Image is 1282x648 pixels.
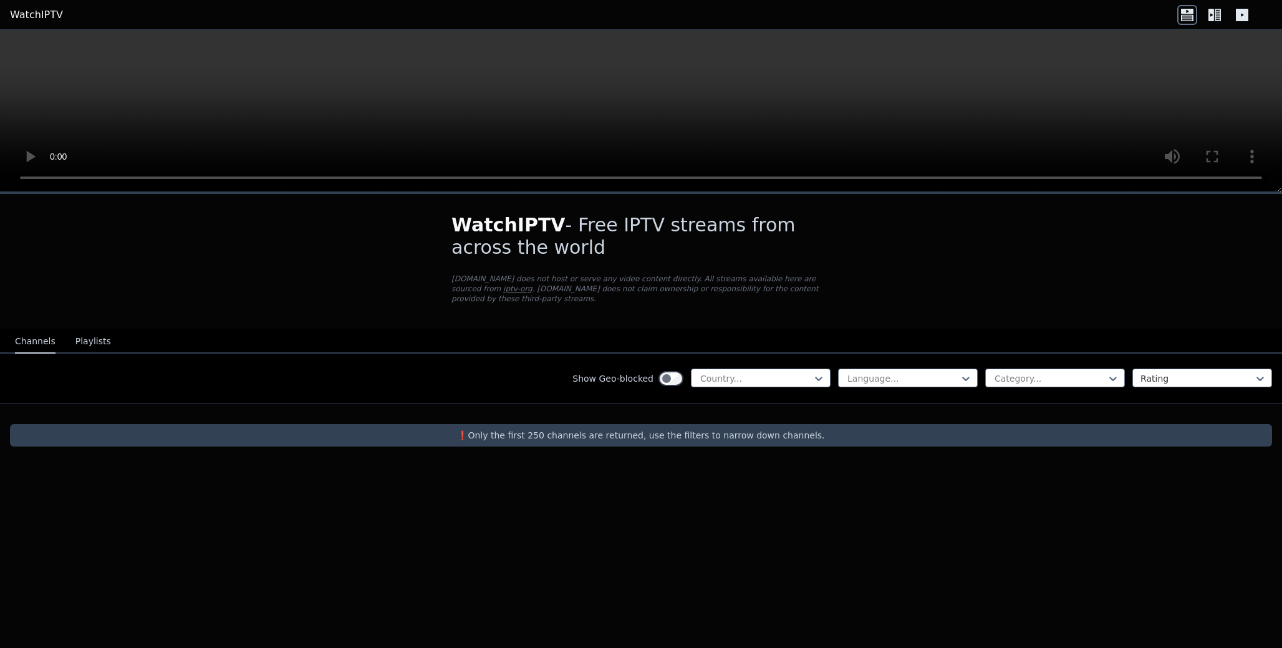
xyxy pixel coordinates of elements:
button: Playlists [75,330,111,354]
span: WatchIPTV [451,214,566,236]
a: WatchIPTV [10,7,63,22]
p: [DOMAIN_NAME] does not host or serve any video content directly. All streams available here are s... [451,274,831,304]
p: ❗️Only the first 250 channels are returned, use the filters to narrow down channels. [15,429,1267,442]
h1: - Free IPTV streams from across the world [451,214,831,259]
label: Show Geo-blocked [572,372,653,385]
a: iptv-org [503,284,533,293]
button: Channels [15,330,55,354]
